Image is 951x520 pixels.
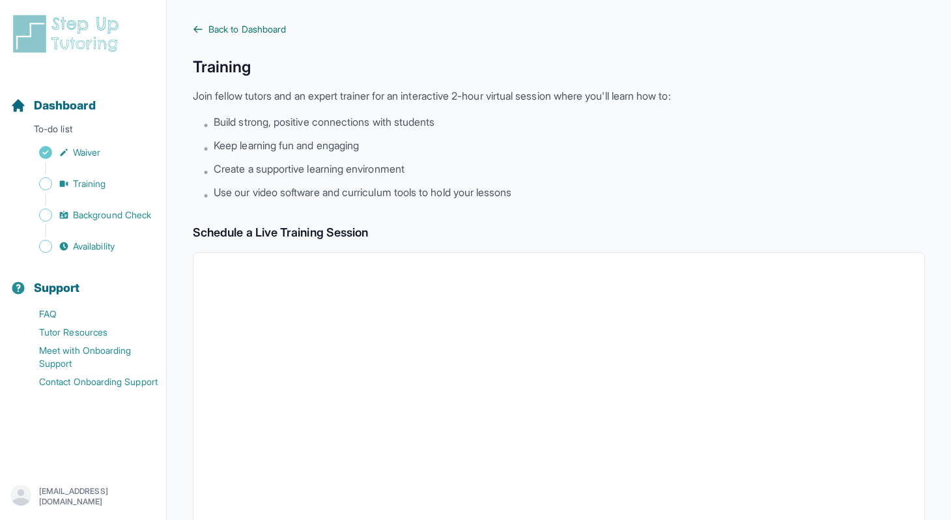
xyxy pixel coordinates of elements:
[193,57,925,78] h1: Training
[193,88,925,104] p: Join fellow tutors and an expert trainer for an interactive 2-hour virtual session where you'll l...
[10,305,166,323] a: FAQ
[10,96,96,115] a: Dashboard
[5,123,161,141] p: To-do list
[214,137,359,153] span: Keep learning fun and engaging
[214,184,511,200] span: Use our video software and curriculum tools to hold your lessons
[10,206,166,224] a: Background Check
[214,161,405,177] span: Create a supportive learning environment
[10,323,166,341] a: Tutor Resources
[193,224,925,242] h2: Schedule a Live Training Session
[10,13,126,55] img: logo
[34,279,80,297] span: Support
[10,237,166,255] a: Availability
[10,341,166,373] a: Meet with Onboarding Support
[203,187,208,203] span: •
[203,117,208,132] span: •
[10,373,166,391] a: Contact Onboarding Support
[10,143,166,162] a: Waiver
[39,486,156,507] p: [EMAIL_ADDRESS][DOMAIN_NAME]
[73,240,115,253] span: Availability
[5,76,161,120] button: Dashboard
[34,96,96,115] span: Dashboard
[203,140,208,156] span: •
[10,175,166,193] a: Training
[10,485,156,508] button: [EMAIL_ADDRESS][DOMAIN_NAME]
[214,114,434,130] span: Build strong, positive connections with students
[73,177,106,190] span: Training
[203,164,208,179] span: •
[73,209,151,222] span: Background Check
[5,258,161,302] button: Support
[193,23,925,36] a: Back to Dashboard
[208,23,286,36] span: Back to Dashboard
[73,146,100,159] span: Waiver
